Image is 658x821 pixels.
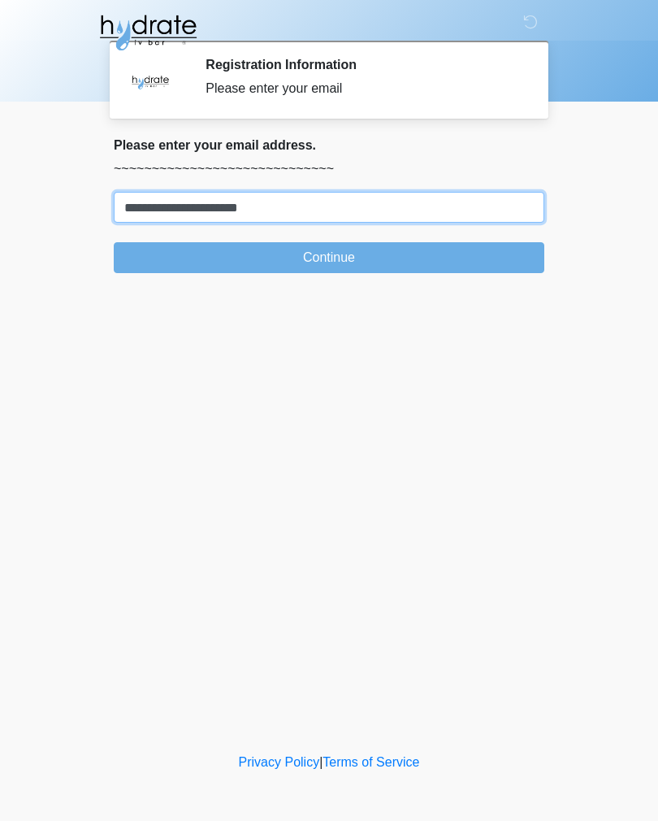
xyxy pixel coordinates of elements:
div: Please enter your email [206,79,520,98]
a: Privacy Policy [239,755,320,769]
a: | [319,755,323,769]
p: ~~~~~~~~~~~~~~~~~~~~~~~~~~~~~ [114,159,544,179]
h2: Please enter your email address. [114,137,544,153]
a: Terms of Service [323,755,419,769]
img: Agent Avatar [126,57,175,106]
button: Continue [114,242,544,273]
img: Hydrate IV Bar - Fort Collins Logo [97,12,198,53]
